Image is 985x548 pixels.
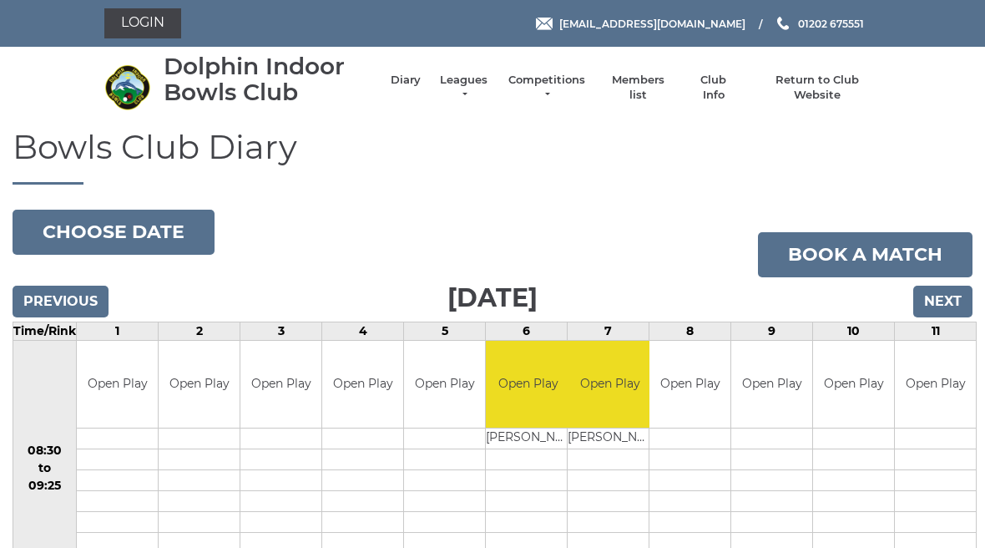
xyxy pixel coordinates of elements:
td: [PERSON_NAME] [568,429,652,449]
td: Open Play [77,341,158,429]
td: 5 [404,322,486,340]
img: Email [536,18,553,30]
td: 6 [486,322,568,340]
td: Open Play [159,341,240,429]
td: Open Play [649,341,730,429]
a: Leagues [437,73,490,103]
button: Choose date [13,210,215,255]
td: 8 [649,322,731,340]
a: Club Info [689,73,738,103]
td: Open Play [895,341,976,429]
a: Competitions [507,73,587,103]
span: [EMAIL_ADDRESS][DOMAIN_NAME] [559,17,745,29]
a: Book a match [758,232,972,277]
a: Phone us 01202 675551 [775,16,864,32]
a: Diary [391,73,421,88]
td: 7 [568,322,649,340]
input: Next [913,286,972,317]
td: Open Play [486,341,570,429]
td: Open Play [240,341,321,429]
input: Previous [13,286,109,317]
h1: Bowls Club Diary [13,129,972,185]
div: Dolphin Indoor Bowls Club [164,53,374,105]
img: Phone us [777,17,789,30]
td: 9 [731,322,813,340]
td: Open Play [813,341,894,429]
span: 01202 675551 [798,17,864,29]
td: Open Play [404,341,485,429]
td: 4 [322,322,404,340]
a: Return to Club Website [755,73,881,103]
td: 10 [813,322,895,340]
td: Open Play [731,341,812,429]
img: Dolphin Indoor Bowls Club [104,64,150,110]
td: Open Play [568,341,652,429]
a: Login [104,8,181,38]
td: Open Play [322,341,403,429]
a: Members list [603,73,672,103]
td: Time/Rink [13,322,77,340]
td: [PERSON_NAME] [486,429,570,449]
a: Email [EMAIL_ADDRESS][DOMAIN_NAME] [536,16,745,32]
td: 11 [895,322,977,340]
td: 1 [77,322,159,340]
td: 3 [240,322,322,340]
td: 2 [159,322,240,340]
